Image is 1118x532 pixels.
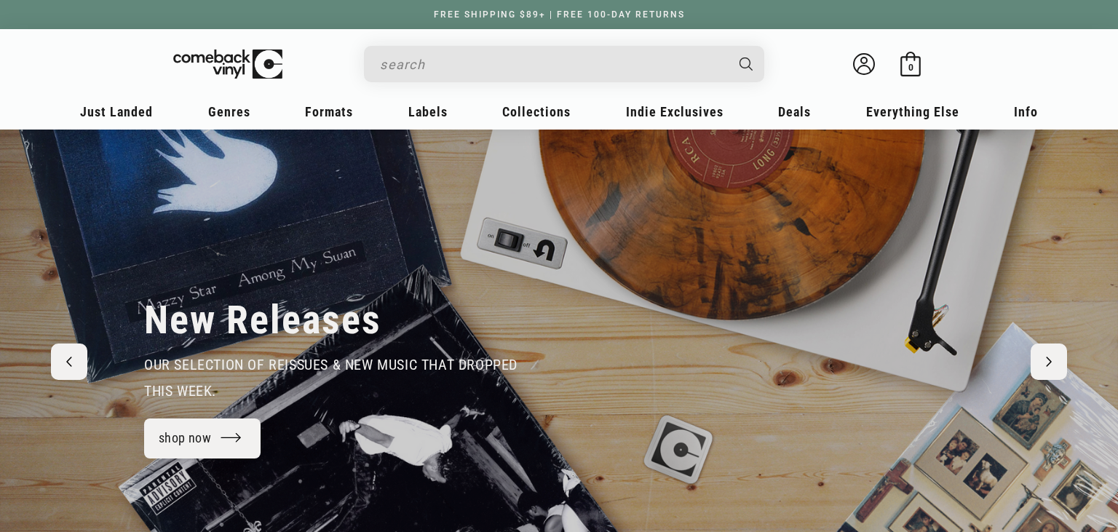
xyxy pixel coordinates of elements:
span: Labels [408,104,448,119]
div: Search [364,46,764,82]
h2: New Releases [144,296,381,344]
button: Previous slide [51,344,87,380]
span: 0 [908,62,913,73]
a: shop now [144,418,261,458]
span: Everything Else [866,104,959,119]
span: Just Landed [80,104,153,119]
a: FREE SHIPPING $89+ | FREE 100-DAY RETURNS [419,9,699,20]
span: Formats [305,104,353,119]
span: our selection of reissues & new music that dropped this week. [144,356,518,400]
button: Search [727,46,766,82]
span: Info [1014,104,1038,119]
button: Next slide [1031,344,1067,380]
input: search [380,49,725,79]
span: Genres [208,104,250,119]
span: Collections [502,104,571,119]
span: Deals [778,104,811,119]
span: Indie Exclusives [626,104,723,119]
